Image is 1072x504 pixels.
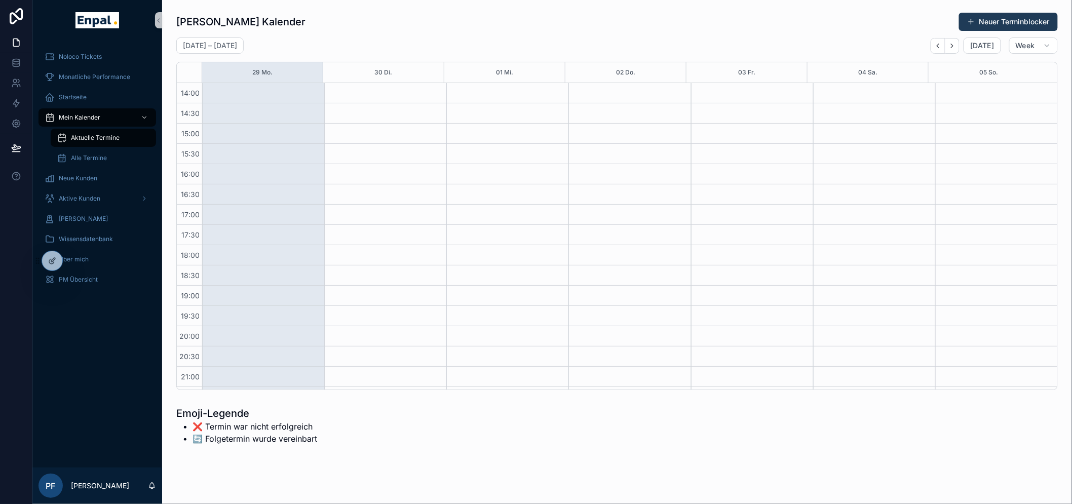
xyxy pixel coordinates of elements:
span: 19:00 [178,291,202,300]
span: Neue Kunden [59,174,97,182]
li: 🔄️ Folgetermin wurde vereinbart [193,433,317,445]
span: 18:00 [178,251,202,259]
span: 20:30 [177,352,202,361]
button: 29 Mo. [252,62,273,83]
span: 14:30 [178,109,202,118]
a: Aktuelle Termine [51,129,156,147]
a: Noloco Tickets [39,48,156,66]
span: Monatliche Performance [59,73,130,81]
span: Week [1016,41,1035,50]
span: 19:30 [178,312,202,320]
button: Week [1009,37,1058,54]
span: Wissensdatenbank [59,235,113,243]
button: [DATE] [964,37,1001,54]
a: Monatliche Performance [39,68,156,86]
button: 02 Do. [616,62,635,83]
button: Neuer Terminblocker [959,13,1058,31]
span: Mein Kalender [59,113,100,122]
a: Alle Termine [51,149,156,167]
button: Next [945,38,960,54]
button: 01 Mi. [496,62,513,83]
span: [PERSON_NAME] [59,215,108,223]
a: Aktive Kunden [39,189,156,208]
span: 16:30 [178,190,202,199]
span: Alle Termine [71,154,107,162]
span: 15:00 [179,129,202,138]
span: 16:00 [178,170,202,178]
h2: [DATE] – [DATE] [183,41,237,51]
span: 17:00 [179,210,202,219]
a: Wissensdatenbank [39,230,156,248]
button: 05 So. [980,62,999,83]
span: 20:00 [177,332,202,340]
span: Noloco Tickets [59,53,102,61]
a: Startseite [39,88,156,106]
a: [PERSON_NAME] [39,210,156,228]
span: Startseite [59,93,87,101]
span: 17:30 [179,230,202,239]
span: 15:30 [179,149,202,158]
span: 21:00 [178,372,202,381]
button: 03 Fr. [738,62,755,83]
span: Aktuelle Termine [71,134,120,142]
span: 18:30 [178,271,202,280]
span: Über mich [59,255,89,263]
button: 04 Sa. [858,62,877,83]
a: Über mich [39,250,156,268]
a: Mein Kalender [39,108,156,127]
button: 30 Di. [375,62,393,83]
h1: Emoji-Legende [176,406,317,420]
li: ❌ Termin war nicht erfolgreich [193,420,317,433]
h1: [PERSON_NAME] Kalender [176,15,305,29]
span: [DATE] [970,41,994,50]
span: PF [46,480,56,492]
p: [PERSON_NAME] [71,481,129,491]
a: Neue Kunden [39,169,156,187]
img: App logo [75,12,119,28]
a: PM Übersicht [39,270,156,289]
span: Aktive Kunden [59,195,100,203]
div: scrollable content [32,41,162,302]
span: 14:00 [178,89,202,97]
span: PM Übersicht [59,276,98,284]
button: Back [931,38,945,54]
